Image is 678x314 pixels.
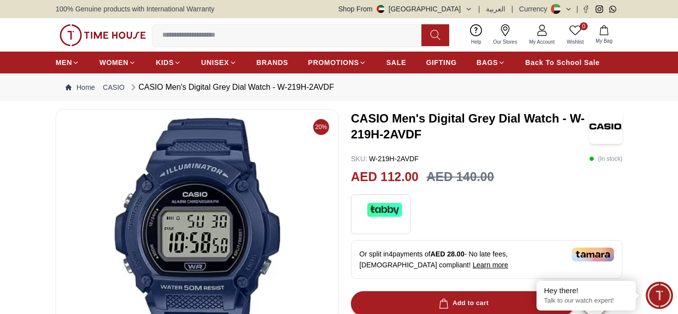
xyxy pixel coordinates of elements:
a: UNISEX [201,54,236,71]
h3: CASIO Men's Digital Grey Dial Watch - W-219H-2AVDF [351,111,589,142]
a: Help [465,22,487,48]
span: BRANDS [257,58,288,67]
button: Shop From[GEOGRAPHIC_DATA] [339,4,473,14]
a: BRANDS [257,54,288,71]
span: SALE [386,58,406,67]
h2: AED 112.00 [351,168,418,187]
button: العربية [486,4,505,14]
a: KIDS [156,54,181,71]
span: 0 [580,22,588,30]
a: Instagram [596,5,603,13]
span: Back To School Sale [525,58,600,67]
a: GIFTING [426,54,457,71]
a: BAGS [476,54,505,71]
div: CASIO Men's Digital Grey Dial Watch - W-219H-2AVDF [129,81,334,93]
a: Facebook [582,5,590,13]
nav: Breadcrumb [56,73,622,101]
span: SKU : [351,155,367,163]
span: KIDS [156,58,174,67]
a: MEN [56,54,79,71]
div: Currency [519,4,551,14]
a: CASIO [103,82,125,92]
div: Or split in 4 payments of - No late fees, [DEMOGRAPHIC_DATA] compliant! [351,240,622,279]
span: Our Stores [489,38,521,46]
span: Learn more [473,261,508,269]
img: Tamara [572,248,614,261]
span: 20% [313,119,329,135]
a: SALE [386,54,406,71]
h3: AED 140.00 [426,168,494,187]
span: My Bag [592,37,616,45]
a: Whatsapp [609,5,616,13]
p: W-219H-2AVDF [351,154,418,164]
span: UNISEX [201,58,229,67]
a: Home [66,82,95,92]
a: PROMOTIONS [308,54,367,71]
span: GIFTING [426,58,457,67]
div: Hey there! [544,286,628,296]
span: 100% Genuine products with International Warranty [56,4,214,14]
a: 0Wishlist [561,22,590,48]
button: My Bag [590,23,618,47]
span: WOMEN [99,58,129,67]
span: Help [467,38,485,46]
span: My Account [525,38,559,46]
img: ... [60,24,146,46]
a: Back To School Sale [525,54,600,71]
span: PROMOTIONS [308,58,359,67]
span: MEN [56,58,72,67]
span: BAGS [476,58,498,67]
img: CASIO Men's Digital Grey Dial Watch - W-219H-2AVDF [589,109,622,144]
div: Chat Widget [646,282,673,309]
div: Add to cart [437,298,489,309]
span: | [511,4,513,14]
a: Our Stores [487,22,523,48]
p: Talk to our watch expert! [544,297,628,305]
span: | [576,4,578,14]
img: United Arab Emirates [377,5,385,13]
span: AED 28.00 [430,250,464,258]
p: ( In stock ) [589,154,622,164]
a: WOMEN [99,54,136,71]
span: | [478,4,480,14]
span: Wishlist [563,38,588,46]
